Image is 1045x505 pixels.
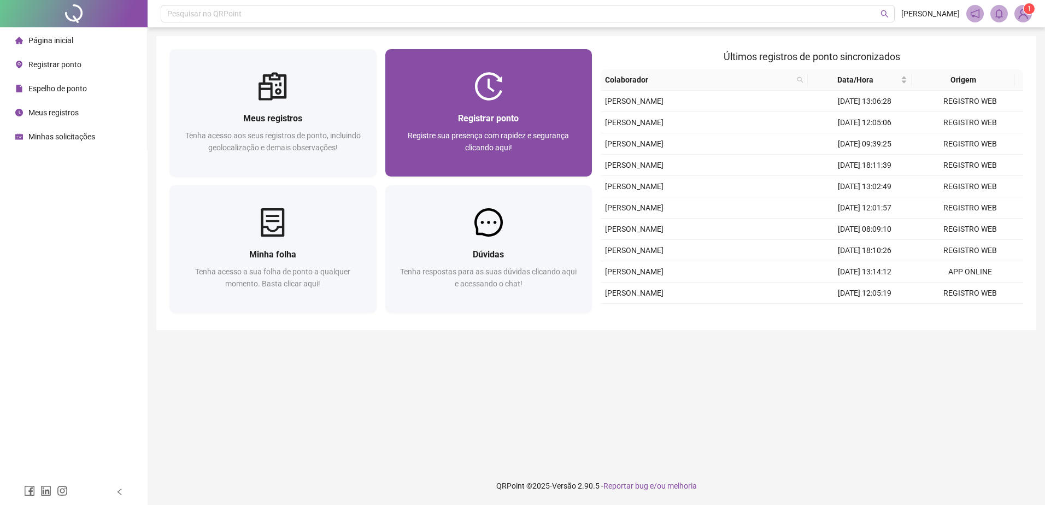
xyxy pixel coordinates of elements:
span: Espelho de ponto [28,84,87,93]
span: Data/Hora [812,74,899,86]
td: [DATE] 18:11:39 [812,155,918,176]
span: 1 [1028,5,1031,13]
a: Minha folhaTenha acesso a sua folha de ponto a qualquer momento. Basta clicar aqui! [169,185,377,313]
span: [PERSON_NAME] [605,161,664,169]
th: Origem [912,69,1015,91]
td: REGISTRO WEB [918,112,1023,133]
span: [PERSON_NAME] [605,118,664,127]
span: Meus registros [243,113,302,124]
td: REGISTRO WEB [918,197,1023,219]
span: search [797,77,803,83]
span: [PERSON_NAME] [605,139,664,148]
span: Registre sua presença com rapidez e segurança clicando aqui! [408,131,569,152]
span: notification [970,9,980,19]
span: environment [15,61,23,68]
td: REGISTRO WEB [918,155,1023,176]
td: REGISTRO WEB [918,283,1023,304]
span: Dúvidas [473,249,504,260]
td: REGISTRO WEB [918,176,1023,197]
span: search [795,72,806,88]
span: Últimos registros de ponto sincronizados [724,51,900,62]
span: [PERSON_NAME] [605,267,664,276]
td: [DATE] 13:14:12 [812,261,918,283]
span: Registrar ponto [458,113,519,124]
span: linkedin [40,485,51,496]
span: Página inicial [28,36,73,45]
td: REGISTRO WEB [918,219,1023,240]
span: Tenha respostas para as suas dúvidas clicando aqui e acessando o chat! [400,267,577,288]
td: [DATE] 12:01:57 [812,197,918,219]
td: [DATE] 12:05:06 [812,112,918,133]
span: facebook [24,485,35,496]
span: [PERSON_NAME] [605,246,664,255]
span: schedule [15,133,23,140]
span: Tenha acesso a sua folha de ponto a qualquer momento. Basta clicar aqui! [195,267,350,288]
span: Registrar ponto [28,60,81,69]
span: [PERSON_NAME] [605,225,664,233]
td: [DATE] 12:05:19 [812,283,918,304]
td: [DATE] 18:10:26 [812,240,918,261]
a: DúvidasTenha respostas para as suas dúvidas clicando aqui e acessando o chat! [385,185,592,313]
span: Meus registros [28,108,79,117]
td: REGISTRO WEB [918,133,1023,155]
td: APP ONLINE [918,261,1023,283]
td: REGISTRO WEB [918,304,1023,325]
footer: QRPoint © 2025 - 2.90.5 - [148,467,1045,505]
span: home [15,37,23,44]
td: [DATE] 13:06:28 [812,91,918,112]
th: Data/Hora [808,69,912,91]
span: clock-circle [15,109,23,116]
span: file [15,85,23,92]
td: [DATE] 09:39:25 [812,133,918,155]
td: REGISTRO WEB [918,240,1023,261]
span: [PERSON_NAME] [605,289,664,297]
span: Reportar bug e/ou melhoria [603,481,697,490]
img: 90829 [1015,5,1031,22]
span: [PERSON_NAME] [605,182,664,191]
sup: Atualize o seu contato no menu Meus Dados [1024,3,1035,14]
span: Colaborador [605,74,792,86]
span: Minhas solicitações [28,132,95,141]
span: search [880,10,889,18]
span: bell [994,9,1004,19]
a: Meus registrosTenha acesso aos seus registros de ponto, incluindo geolocalização e demais observa... [169,49,377,177]
span: [PERSON_NAME] [605,203,664,212]
span: [PERSON_NAME] [605,97,664,105]
span: Minha folha [249,249,296,260]
td: REGISTRO WEB [918,91,1023,112]
td: [DATE] 08:09:10 [812,219,918,240]
span: Versão [552,481,576,490]
span: left [116,488,124,496]
span: Tenha acesso aos seus registros de ponto, incluindo geolocalização e demais observações! [185,131,361,152]
td: [DATE] 08:29:26 [812,304,918,325]
a: Registrar pontoRegistre sua presença com rapidez e segurança clicando aqui! [385,49,592,177]
td: [DATE] 13:02:49 [812,176,918,197]
span: [PERSON_NAME] [901,8,960,20]
span: instagram [57,485,68,496]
